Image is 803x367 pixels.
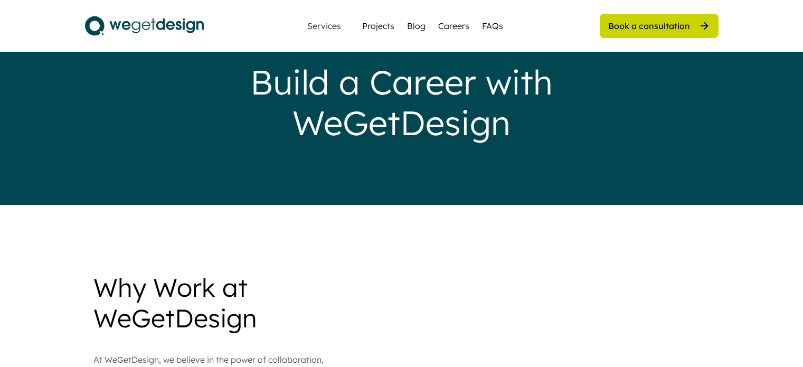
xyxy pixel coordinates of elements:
a: FAQs [482,20,503,32]
div: Build a Career with WeGetDesign [191,62,613,143]
div: Services [303,22,345,30]
a: Projects [362,20,394,32]
a: Careers [438,20,469,32]
div: Why Work at WeGetDesign [93,272,336,333]
div: Book a consultation [608,20,690,32]
img: logo.svg [85,13,204,39]
a: Blog [407,20,426,32]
